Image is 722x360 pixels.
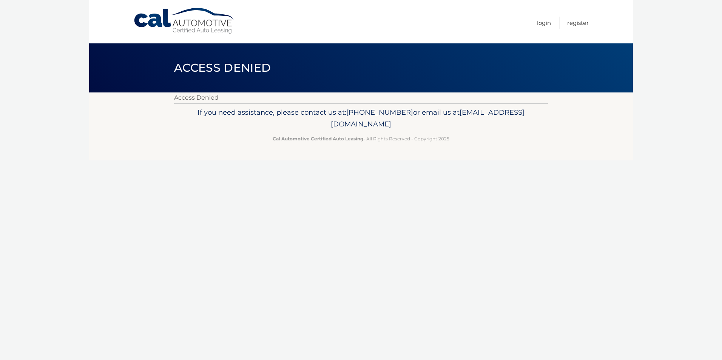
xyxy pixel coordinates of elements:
[133,8,235,34] a: Cal Automotive
[174,92,548,103] p: Access Denied
[179,135,543,143] p: - All Rights Reserved - Copyright 2025
[537,17,551,29] a: Login
[174,61,271,75] span: Access Denied
[567,17,589,29] a: Register
[179,106,543,131] p: If you need assistance, please contact us at: or email us at
[273,136,363,142] strong: Cal Automotive Certified Auto Leasing
[346,108,413,117] span: [PHONE_NUMBER]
